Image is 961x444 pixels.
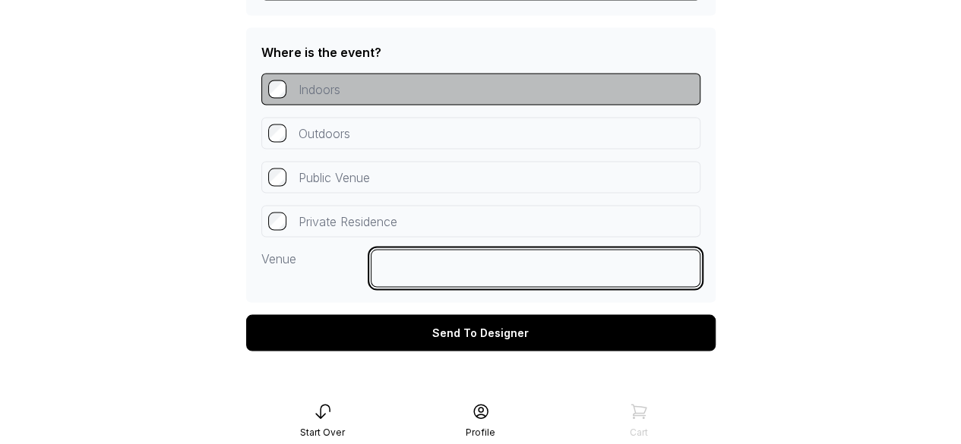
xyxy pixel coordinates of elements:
[261,249,371,287] div: Venue
[261,73,700,105] div: Indoors
[300,427,345,439] div: Start Over
[261,117,700,149] div: Outdoors
[466,427,495,439] div: Profile
[246,314,716,351] div: Send To Designer
[261,205,700,237] div: Private Residence
[261,161,700,193] div: Public Venue
[261,43,381,61] div: Where is the event?
[630,427,648,439] div: Cart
